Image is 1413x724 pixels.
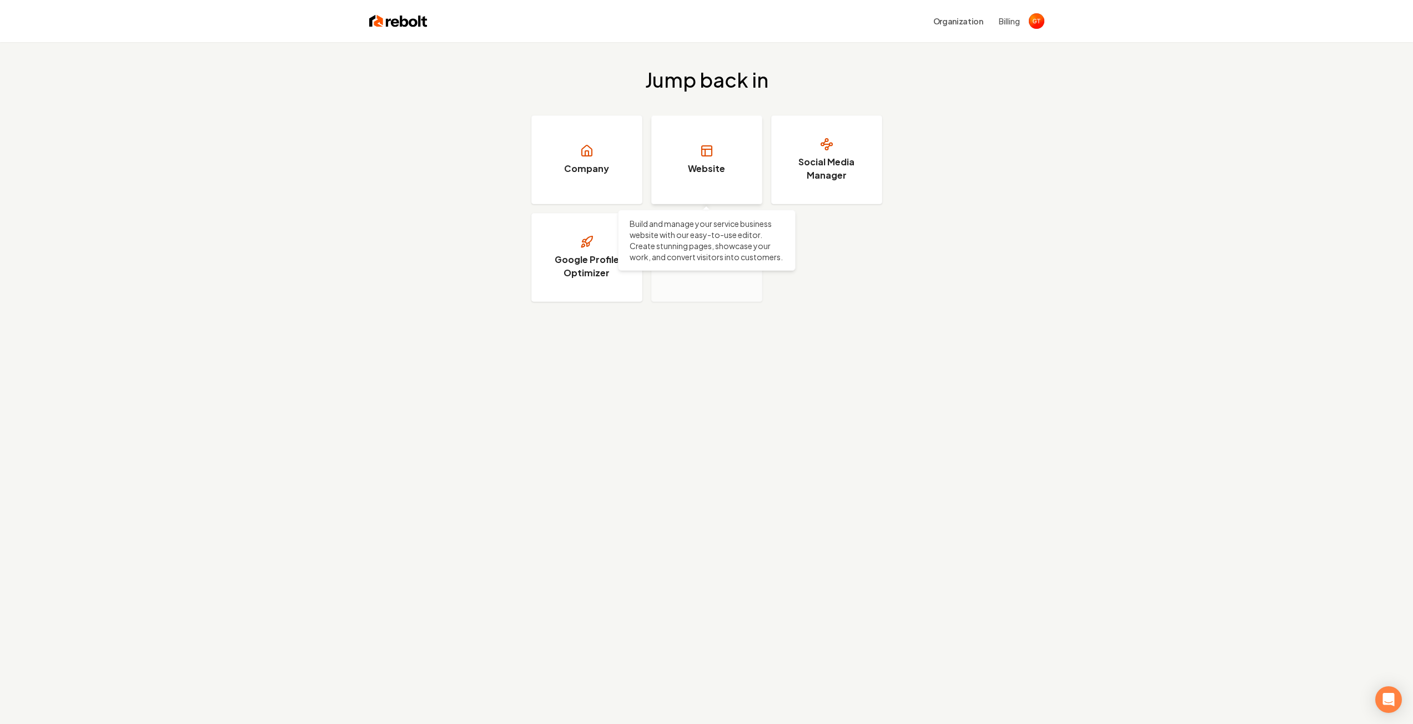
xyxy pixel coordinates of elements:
h2: Jump back in [645,69,768,91]
img: Garrett Thompson [1029,13,1044,29]
button: Open user button [1029,13,1044,29]
p: Build and manage your service business website with our easy-to-use editor. Create stunning pages... [630,218,784,262]
a: Social Media Manager [771,115,882,204]
div: Open Intercom Messenger [1375,686,1402,713]
a: Company [531,115,642,204]
h3: Website [688,162,725,175]
h3: Company [564,162,609,175]
h3: Social Media Manager [785,155,868,182]
img: Rebolt Logo [369,13,428,29]
a: Website [651,115,762,204]
h3: Google Profile Optimizer [545,253,628,280]
a: Google Profile Optimizer [531,213,642,302]
button: Organization [927,11,990,31]
button: Billing [999,16,1020,27]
